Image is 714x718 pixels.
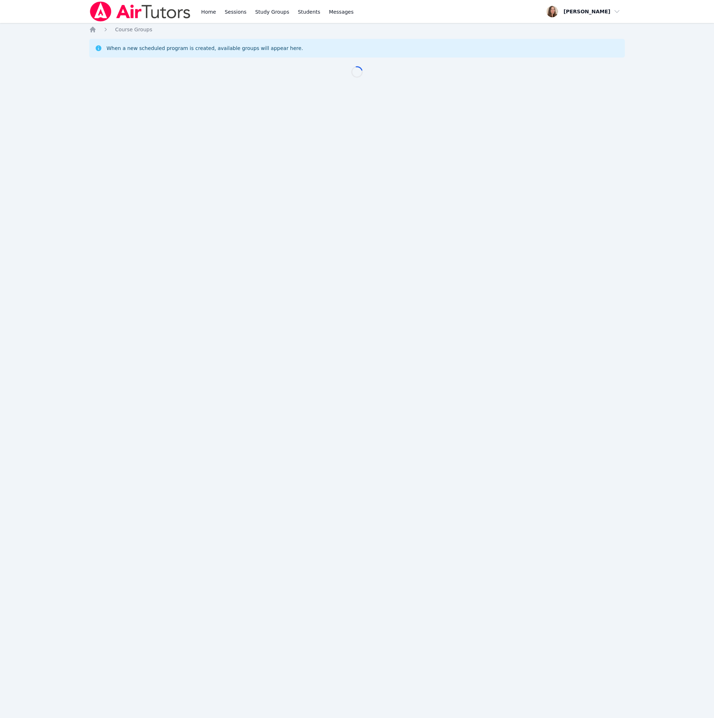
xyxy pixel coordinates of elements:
div: When a new scheduled program is created, available groups will appear here. [106,45,303,52]
img: Air Tutors [89,1,191,22]
nav: Breadcrumb [89,26,625,33]
a: Course Groups [115,26,152,33]
span: Messages [329,8,354,15]
span: Course Groups [115,27,152,32]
